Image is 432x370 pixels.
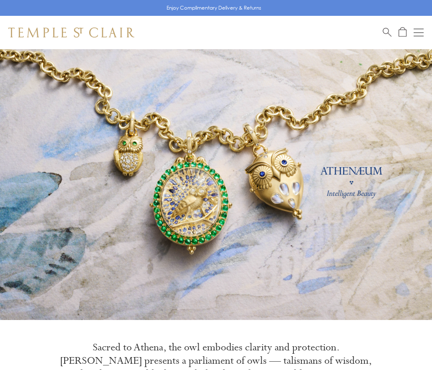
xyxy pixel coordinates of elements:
a: Open Shopping Bag [399,27,407,37]
a: Search [383,27,392,37]
img: Temple St. Clair [8,27,134,37]
button: Open navigation [414,27,424,37]
p: Enjoy Complimentary Delivery & Returns [167,4,261,12]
